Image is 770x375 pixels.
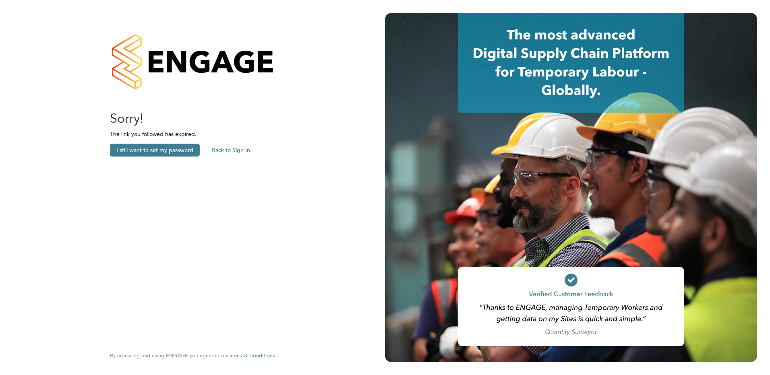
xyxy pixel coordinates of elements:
[110,110,267,127] h2: Sorry!
[229,352,275,359] a: Terms & Conditions
[110,352,275,359] span: By accessing and using ENGAGE you agree to our
[110,130,267,138] p: The link you followed has expired.
[110,144,200,157] button: I still want to set my password
[205,144,257,157] button: Back to Sign In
